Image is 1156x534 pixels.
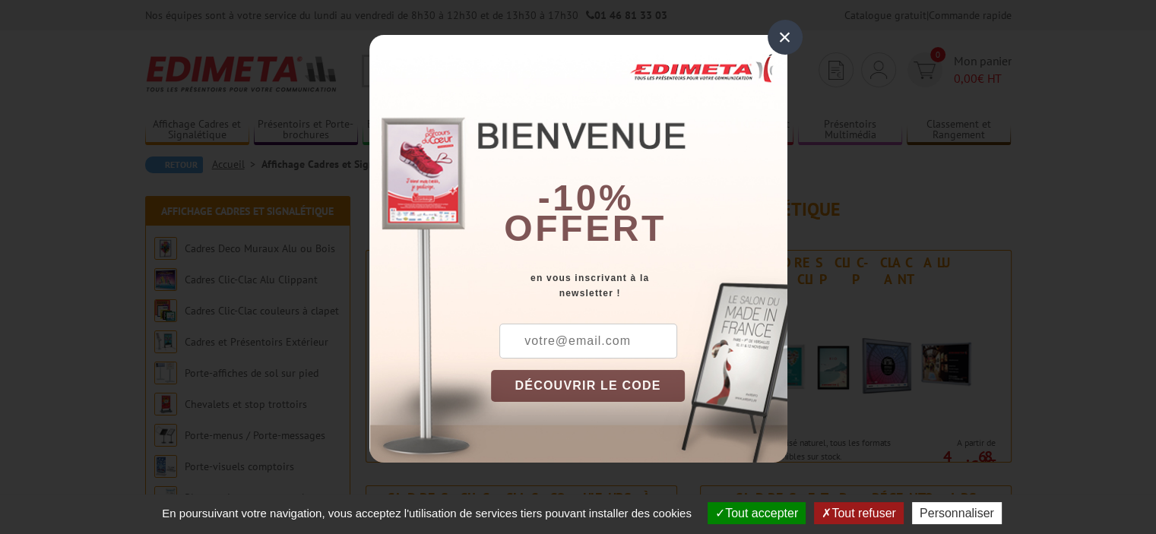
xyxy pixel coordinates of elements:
button: Tout refuser [814,502,903,524]
button: Tout accepter [708,502,806,524]
font: offert [504,208,667,248]
span: En poursuivant votre navigation, vous acceptez l'utilisation de services tiers pouvant installer ... [154,507,699,520]
button: Personnaliser (fenêtre modale) [912,502,1002,524]
div: en vous inscrivant à la newsletter ! [491,270,787,301]
input: votre@email.com [499,324,677,359]
b: -10% [538,178,634,218]
div: × [768,20,803,55]
button: DÉCOUVRIR LE CODE [491,370,686,402]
